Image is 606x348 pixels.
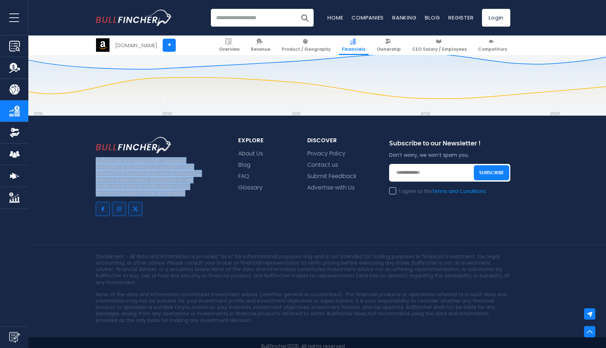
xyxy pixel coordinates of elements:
[96,38,110,52] img: AMZN logo
[238,137,290,144] div: explore
[115,41,157,49] div: [DOMAIN_NAME]
[327,14,343,21] a: Home
[482,9,510,27] a: Login
[248,35,274,55] a: Revenue
[474,165,509,180] button: Subscribe
[392,14,416,21] a: Ranking
[307,173,357,180] a: Submit Feedback
[128,202,142,216] a: Go to twitter
[279,35,334,55] a: Product / Geography
[412,46,467,52] span: CEO Salary / Employees
[374,35,404,55] a: Ownership
[432,189,486,194] a: Terms and Conditions
[307,150,346,157] a: Privacy Policy
[251,46,270,52] span: Revenue
[112,202,126,216] a: Go to instagram
[389,140,510,151] div: Subscribe to our Newsletter !
[96,10,172,26] a: Go to homepage
[339,35,369,55] a: Financials
[389,152,510,158] p: Don’t worry, we won’t spam you.
[9,127,20,138] img: Ownership
[409,35,470,55] a: CEO Salary / Employees
[475,35,510,55] a: Competitors
[96,291,510,324] p: None of the data and information constitutes investment advice (whether general or customized). T...
[96,10,172,26] img: Bullfincher logo
[96,137,172,153] img: footer logo
[389,199,497,227] iframe: reCAPTCHA
[216,35,243,55] a: Overview
[96,202,110,216] a: Go to facebook
[282,46,331,52] span: Product / Geography
[377,46,401,52] span: Ownership
[296,9,314,27] button: Search
[307,162,338,169] a: Contact us
[389,188,486,195] label: I agree to the
[238,162,251,169] a: Blog
[342,46,365,52] span: Financials
[238,150,263,157] a: About Us
[352,14,384,21] a: Companies
[238,184,263,191] a: Glossary
[238,173,249,180] a: FAQ
[163,39,176,52] a: +
[96,158,203,196] p: Bullfincher is a “visual-first” business intelligence and research platform. We believe that behi...
[448,14,473,21] a: Register
[96,253,510,286] p: Disclaimers - All data and information is provided “as is” for informational purposes only and is...
[219,46,240,52] span: Overview
[478,46,507,52] span: Competitors
[307,137,372,144] div: Discover
[425,14,440,21] a: Blog
[307,184,355,191] a: Advertise with Us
